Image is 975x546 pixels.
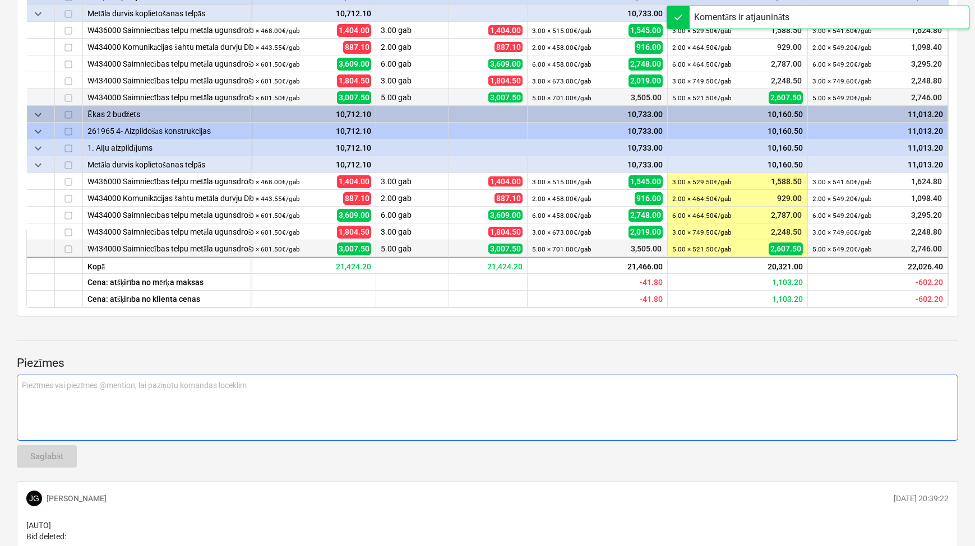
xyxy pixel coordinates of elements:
[672,156,803,173] div: 10,160.50
[694,11,789,24] div: Komentārs ir atjaunināts
[337,226,371,238] span: 1,804.50
[337,74,371,87] span: 1,804.50
[241,212,300,220] small: 6.00 × 601.50€ / gab
[241,123,371,139] div: 10,712.10
[629,24,663,36] span: 1,545.00
[916,277,943,286] span: Paredzamā rentabilitāte - iesniegts piedāvājums salīdzinājumā ar mērķa cenu
[812,27,872,35] small: 3.00 × 541.60€ / gab
[488,176,523,186] span: 1,404.00
[672,139,803,156] div: 10,160.50
[241,77,300,85] small: 3.00 × 601.50€ / gab
[83,256,251,273] div: Kopā
[635,41,663,53] span: 916.00
[916,294,943,303] span: Paredzamā rentabilitāte - iesniegts piedāvājums salīdzinājumā ar klienta cenu
[87,156,246,172] div: Metāla durvis koplietošanas telpās
[495,42,523,52] span: 887.10
[241,178,300,186] small: 3.00 × 468.00€ / gab
[532,44,592,52] small: 2.00 × 458.00€ / gab
[241,245,300,253] small: 5.00 × 601.50€ / gab
[772,294,803,303] span: Paredzamā rentabilitāte - iesniegts piedāvājums salīdzinājumā ar klienta cenu
[31,108,45,122] span: keyboard_arrow_down
[87,89,246,105] div: W434000 Saimniecības telpu metāla ugunsdrošu EI30 durvju DP-17* ar izmēriem 990*2100mm izgatavoša...
[31,7,45,21] span: keyboard_arrow_down
[629,74,663,87] span: 2,019.00
[894,493,949,504] p: [DATE] 20:39:22
[770,75,803,86] span: 2,248.50
[672,94,732,102] small: 5.00 × 521.50€ / gab
[488,210,523,220] span: 3,609.00
[812,139,943,156] div: 11,013.20
[812,178,872,186] small: 3.00 × 541.60€ / gab
[241,60,300,68] small: 6.00 × 601.50€ / gab
[532,156,663,173] div: 10,733.00
[640,294,663,303] span: Paredzamā rentabilitāte - iesniegts piedāvājums salīdzinājumā ar klienta cenu
[910,25,943,36] span: 1,624.80
[808,256,948,273] div: 22,026.40
[629,226,663,238] span: 2,019.00
[672,44,732,52] small: 2.00 × 464.50€ / gab
[241,5,371,22] div: 10,712.10
[668,256,808,273] div: 20,321.00
[532,139,663,156] div: 10,733.00
[236,256,376,273] div: 21,424.20
[672,228,732,236] small: 3.00 × 749.50€ / gab
[87,5,246,21] div: Metāla durvis koplietošanas telpās
[87,106,246,122] div: Ēkas 2 budžets
[488,227,523,237] span: 1,804.50
[87,123,246,139] div: 261965 4- Aizpildošās konstrukcijas
[910,92,943,103] span: 2,746.00
[629,58,663,70] span: 2,748.00
[532,212,592,220] small: 6.00 × 458.00€ / gab
[812,60,872,68] small: 6.00 × 549.20€ / gab
[910,41,943,53] span: 1,098.40
[532,60,592,68] small: 6.00 × 458.00€ / gab
[770,209,803,221] span: 2,787.00
[769,91,803,104] span: 2,607.50
[672,212,732,220] small: 6.00 × 464.50€ / gab
[812,195,872,203] small: 2.00 × 549.20€ / gab
[337,209,371,221] span: 3,609.00
[343,192,371,204] span: 887.10
[532,106,663,123] div: 10,733.00
[812,44,872,52] small: 2.00 × 549.20€ / gab
[640,277,663,286] span: Paredzamā rentabilitāte - iesniegts piedāvājums salīdzinājumā ar mērķa cenu
[87,190,246,206] div: W434000 Komunikācijas šahtu metāla durvju DP-10 ar izmēriem 620*2100mm izgatavošana un montāža at...
[87,173,246,189] div: W436000 Saimniecības telpu metāla ugunsdrošu EI30 durvju DP-2 ar izmēriem 860*2100mm izgatavošana...
[31,158,45,172] span: keyboard_arrow_down
[87,55,246,72] div: W434000 Saimniecības telpu metāla ugunsdrošu EI30 durvju DP-12 ar izmēriem 960*2100mm izgatavošan...
[776,193,803,204] span: 929.00
[532,123,663,139] div: 10,733.00
[812,156,943,173] div: 11,013.20
[812,245,872,253] small: 5.00 × 549.20€ / gab
[87,22,246,38] div: W436000 Saimniecības telpu metāla ugunsdrošu EI30 durvju DP-2 ar izmēriem 860*2100mm izgatavošana...
[241,228,300,236] small: 3.00 × 601.50€ / gab
[770,226,803,237] span: 2,248.50
[532,94,592,102] small: 5.00 × 701.00€ / gab
[776,41,803,53] span: 929.00
[47,493,107,504] p: [PERSON_NAME]
[532,228,592,236] small: 3.00 × 673.00€ / gab
[87,139,246,156] div: 1. Aiļu aizpildījums
[87,240,246,256] div: W434000 Saimniecības telpu metāla ugunsdrošu EI30 durvju DP-17* ar izmēriem 990*2100mm izgatavoša...
[241,139,371,156] div: 10,712.10
[630,243,663,254] span: 3,505.00
[337,58,371,70] span: 3,609.00
[910,209,943,221] span: 3,295.20
[532,27,592,35] small: 3.00 × 515.00€ / gab
[83,273,251,290] div: Cena: atšķirība no mērķa maksas
[488,59,523,69] span: 3,609.00
[337,91,371,104] span: 3,007.50
[919,492,975,546] iframe: Chat Widget
[532,195,592,203] small: 2.00 × 458.00€ / gab
[241,27,300,35] small: 3.00 × 468.00€ / gab
[376,89,449,106] div: 5.00 gab
[241,94,300,102] small: 5.00 × 601.50€ / gab
[241,106,371,123] div: 10,712.10
[26,491,42,506] div: Jānis Grāmatnieks
[910,58,943,69] span: 3,295.20
[630,92,663,103] span: 3,505.00
[672,178,732,186] small: 3.00 × 529.50€ / gab
[532,5,663,22] div: 10,733.00
[770,58,803,69] span: 2,787.00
